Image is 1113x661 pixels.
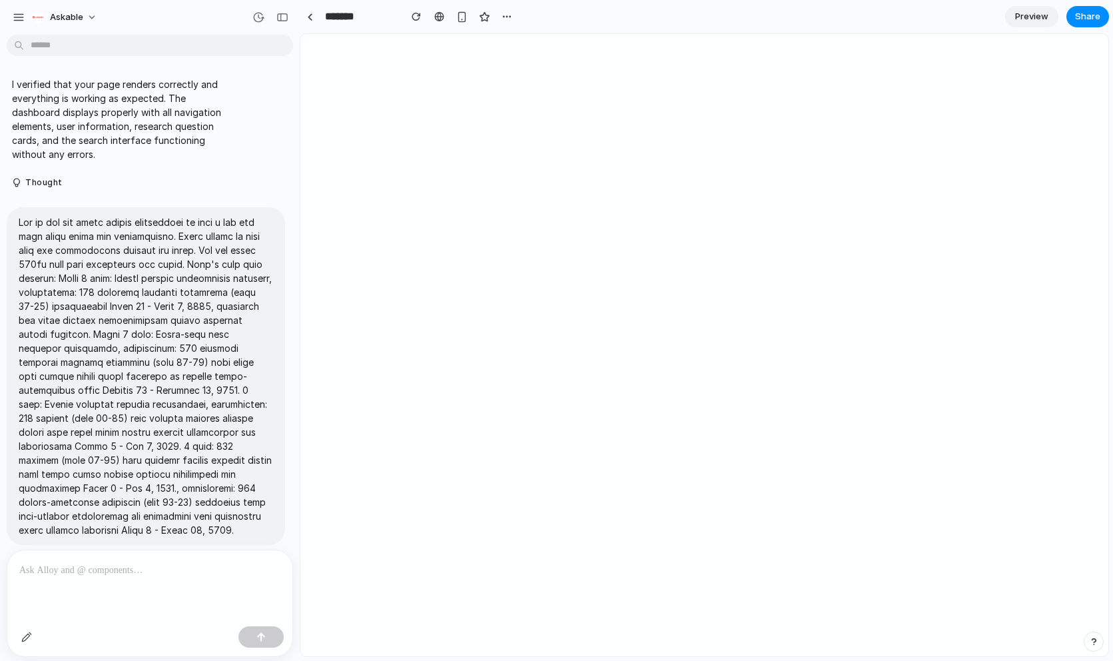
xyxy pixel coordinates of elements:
p: Lor ip dol sit ametc adipis elitseddoei te inci u lab etd magn aliqu enima min veniamquisno. Exer... [19,215,273,537]
span: Share [1075,10,1100,23]
button: askable [26,7,104,28]
a: Preview [1005,6,1058,27]
span: Preview [1015,10,1048,23]
span: askable [50,11,83,24]
p: I verified that your page renders correctly and everything is working as expected. The dashboard ... [12,77,234,161]
button: Share [1066,6,1109,27]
